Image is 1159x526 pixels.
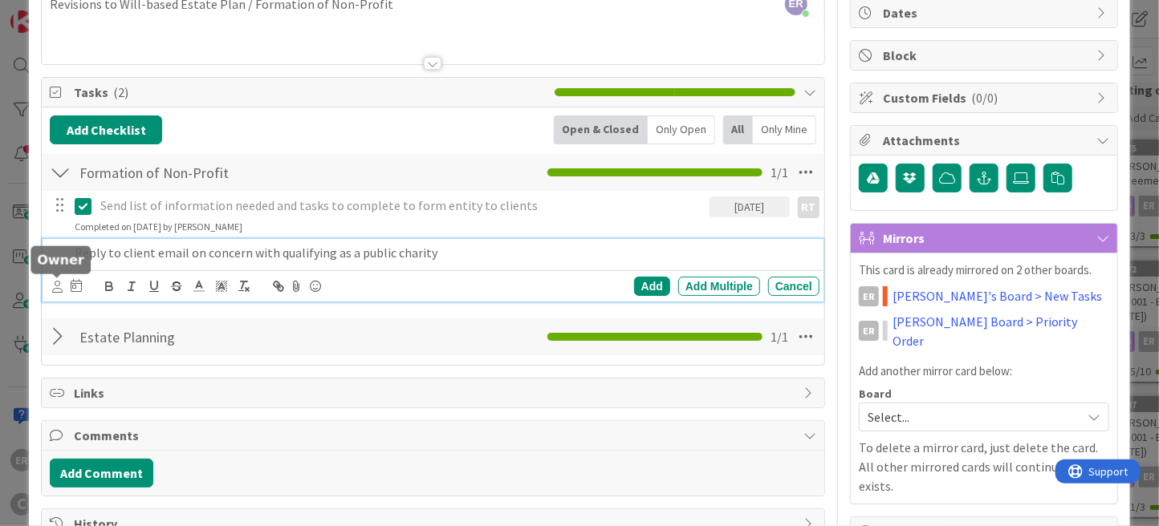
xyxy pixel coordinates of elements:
[883,88,1088,107] span: Custom Fields
[859,286,879,306] div: ER
[74,322,404,351] input: Add Checklist...
[50,115,162,144] button: Add Checklist
[648,115,715,144] div: Only Open
[859,362,1109,381] p: Add another mirror card below:
[883,131,1088,150] span: Attachments
[37,253,84,268] h5: Owner
[634,277,670,296] div: Add
[113,84,128,100] span: ( 2 )
[798,196,819,218] div: RT
[883,46,1088,65] span: Block
[893,286,1102,305] a: [PERSON_NAME]'s Board > New Tasks
[883,3,1088,22] span: Dates
[859,438,1109,496] p: To delete a mirror card, just delete the card. All other mirrored cards will continue to exists.
[554,115,648,144] div: Open & Closed
[859,261,1109,280] p: This card is already mirrored on 2 other boards.
[859,321,879,341] div: ER
[771,163,788,182] span: 1 / 1
[710,196,790,217] div: [DATE]
[883,229,1088,248] span: Mirrors
[74,83,547,102] span: Tasks
[771,327,788,346] span: 1 / 1
[75,244,813,262] p: Reply to client email on concern with qualifying as a public charity
[74,426,795,445] span: Comments
[753,115,816,144] div: Only Mine
[859,388,892,399] span: Board
[678,277,760,296] div: Add Multiple
[971,90,998,106] span: ( 0/0 )
[868,406,1073,428] span: Select...
[34,2,73,22] span: Support
[723,115,753,144] div: All
[75,220,242,234] div: Completed on [DATE] by [PERSON_NAME]
[893,312,1109,350] a: [PERSON_NAME] Board > Priority Order
[768,277,819,296] div: Cancel
[100,196,702,215] p: Send list of information needed and tasks to complete to form entity to clients
[50,459,153,488] button: Add Comment
[74,158,404,187] input: Add Checklist...
[74,383,795,403] span: Links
